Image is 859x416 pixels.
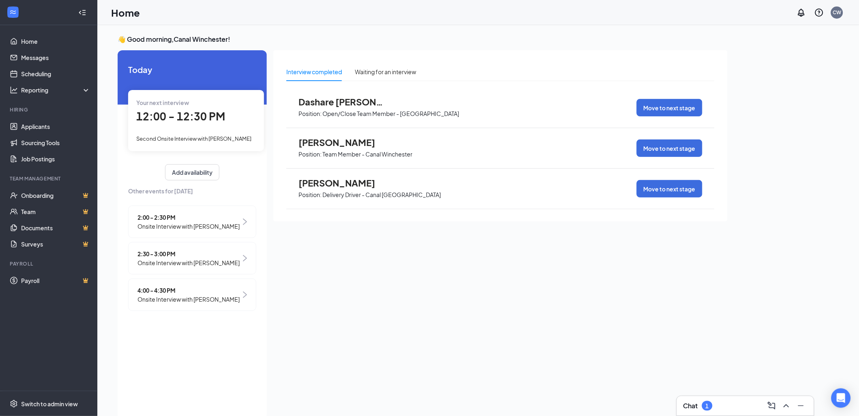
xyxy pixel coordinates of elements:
[299,110,322,118] p: Position:
[21,187,90,204] a: OnboardingCrown
[299,137,388,148] span: [PERSON_NAME]
[637,180,702,197] button: Move to next stage
[833,9,842,16] div: CW
[683,401,698,410] h3: Chat
[136,135,251,142] span: Second Onsite Interview with [PERSON_NAME]
[10,175,89,182] div: Team Management
[355,67,416,76] div: Waiting for an interview
[286,67,342,76] div: Interview completed
[322,150,412,158] p: Team Member - Canal Winchester
[21,400,78,408] div: Switch to admin view
[136,109,225,123] span: 12:00 - 12:30 PM
[128,187,256,195] span: Other events for [DATE]
[21,135,90,151] a: Sourcing Tools
[21,49,90,66] a: Messages
[795,399,807,412] button: Minimize
[765,399,778,412] button: ComposeMessage
[706,403,709,410] div: 1
[137,249,240,258] span: 2:30 - 3:00 PM
[10,400,18,408] svg: Settings
[118,35,728,44] h3: 👋 Good morning, Canal Winchester !
[21,151,90,167] a: Job Postings
[21,204,90,220] a: TeamCrown
[78,9,86,17] svg: Collapse
[165,164,219,180] button: Add availability
[831,388,851,408] div: Open Intercom Messenger
[637,139,702,157] button: Move to next stage
[21,86,91,94] div: Reporting
[637,99,702,116] button: Move to next stage
[782,401,791,411] svg: ChevronUp
[137,213,240,222] span: 2:00 - 2:30 PM
[322,110,459,118] p: Open/Close Team Member - [GEOGRAPHIC_DATA]
[797,8,806,17] svg: Notifications
[137,222,240,231] span: Onsite Interview with [PERSON_NAME]
[21,272,90,289] a: PayrollCrown
[137,258,240,267] span: Onsite Interview with [PERSON_NAME]
[299,191,322,199] p: Position:
[137,295,240,304] span: Onsite Interview with [PERSON_NAME]
[111,6,140,19] h1: Home
[128,63,256,76] span: Today
[299,178,388,188] span: [PERSON_NAME]
[780,399,793,412] button: ChevronUp
[814,8,824,17] svg: QuestionInfo
[10,260,89,267] div: Payroll
[299,150,322,158] p: Position:
[21,118,90,135] a: Applicants
[137,286,240,295] span: 4:00 - 4:30 PM
[21,220,90,236] a: DocumentsCrown
[299,96,388,107] span: Dashare [PERSON_NAME]
[9,8,17,16] svg: WorkstreamLogo
[136,99,189,106] span: Your next interview
[767,401,777,411] svg: ComposeMessage
[10,86,18,94] svg: Analysis
[10,106,89,113] div: Hiring
[21,66,90,82] a: Scheduling
[796,401,806,411] svg: Minimize
[322,191,441,199] p: Delivery Driver - Canal [GEOGRAPHIC_DATA]
[21,236,90,252] a: SurveysCrown
[21,33,90,49] a: Home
